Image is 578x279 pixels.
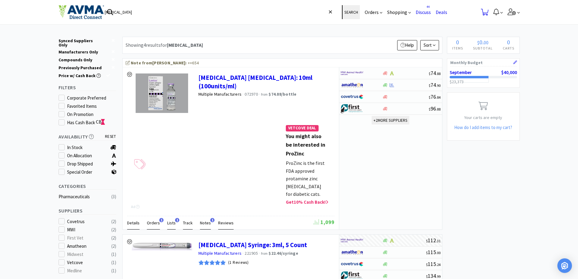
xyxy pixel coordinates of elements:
[420,40,439,50] span: Sort
[105,134,116,140] span: reset
[96,121,103,124] span: CB
[341,214,363,223] img: 67d67680309e4a0bb49a5ff0391dcc42_6.png
[59,6,99,19] img: e4e33dab9f054f5782a47901c742baa9_102.png
[426,247,441,254] span: 450
[198,251,333,268] a: [MEDICAL_DATA] [MEDICAL_DATA] Multi-Dose Vial: 10mL, Each
[67,234,105,242] div: First Vet
[59,183,116,190] h5: Categories
[477,39,479,46] span: $
[59,193,108,200] div: Pharmaceuticals
[456,38,459,46] span: 0
[429,95,431,100] span: $
[183,163,193,168] span: Track
[67,251,105,258] div: Midwest
[450,79,464,84] span: $23,373
[426,193,428,198] span: $
[294,269,317,274] strong: $450.00 / vial
[111,193,116,200] div: ( 3 )
[59,38,102,47] div: Synced Suppliers Only
[212,228,217,233] span: 1
[167,42,203,48] strong: [MEDICAL_DATA]
[450,59,516,66] h1: Monthly Budget
[447,114,519,121] p: Your carts are empty
[218,163,234,168] span: Reviews
[426,179,441,186] span: 112
[415,10,432,15] a: Deals
[67,259,105,266] div: Vetcove
[67,144,107,151] div: In Stock
[314,161,334,168] span: 1,099
[370,226,410,235] button: +1more supplier
[111,226,116,233] div: ( 2 )
[436,107,441,111] span: . 88
[147,163,160,168] span: Orders
[127,230,140,236] span: Details
[429,107,431,111] span: $
[429,71,431,76] span: $
[111,234,116,242] div: ( 2 )
[429,81,441,88] span: 74
[442,7,456,13] span: 410
[341,69,363,78] img: f6b2451649754179b5b4e0c70c3f7cb0_2.png
[341,80,363,90] img: 3331a67d23dc422aa21b1ec98afbf632_11.png
[245,193,258,199] span: 221905
[501,70,517,75] span: $40,000
[429,83,431,88] span: $
[198,91,242,97] a: Multiple Manufacturers
[67,160,107,168] div: Drop Shipped
[59,65,102,70] div: Previously Purchased
[126,41,203,49] div: Showing 4 results
[167,163,176,168] span: Lists
[67,120,105,125] span: Has Cash Back
[436,249,441,253] span: . 00
[284,269,285,274] span: ·
[59,133,116,140] h5: Availability
[484,39,488,46] span: 00
[175,161,179,165] span: 1
[451,9,456,12] span: . 54
[59,207,116,214] h5: Suppliers
[426,203,441,210] span: 115
[111,259,116,266] div: ( 1 )
[67,111,116,118] div: On Promotion
[59,57,102,62] div: Compounds Only
[127,163,140,168] span: Details
[341,247,363,256] img: bdd3c0f4347043b9a893056ed883a29a_120.png
[259,91,260,97] span: ·
[436,83,441,88] span: . 90
[198,193,242,199] a: Multiple Manufacturers
[242,91,244,97] span: ·
[104,5,319,19] input: Search by item, sku, manufacturer, ingredient, size...
[261,92,268,97] span: from
[479,38,482,46] span: 0
[426,217,428,221] span: $
[151,142,193,148] span: Get 10 % Cash Back!
[131,146,140,152] div: Ad
[403,5,411,9] span: 44
[436,193,441,198] span: . 00
[341,202,363,212] img: 77fca1acd8b6420a9015268ca798ef17_1.png
[259,193,260,199] span: ·
[67,267,105,274] div: Medline
[388,10,410,15] a: Discuss44
[294,5,319,19] button: Search
[442,9,444,12] span: $
[269,193,298,199] strong: $22.46 / syringe
[426,215,441,222] span: 134
[557,258,572,273] div: Open Intercom Messenger
[254,269,283,274] span: RX00088222033
[447,66,519,87] a: September$40,000$23,373
[59,49,102,54] div: Manufacturers Only
[436,181,441,186] span: . 31
[450,70,472,75] h2: September
[67,94,116,102] div: Corporate Preferred
[67,152,107,159] div: On Allocation
[67,218,105,225] div: Covetrus
[341,191,363,200] img: 3331a67d23dc422aa21b1ec98afbf632_11.png
[436,71,441,76] span: . 88
[426,191,441,198] span: 115
[429,70,441,77] span: 74
[111,218,116,225] div: ( 2 )
[111,243,116,250] div: ( 2 )
[67,243,105,250] div: Amatheon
